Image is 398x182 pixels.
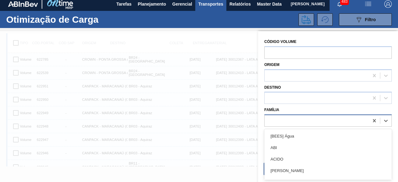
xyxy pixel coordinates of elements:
[264,163,322,175] button: Buscar
[264,142,392,153] div: ABI
[264,85,281,90] label: Destino
[229,0,251,8] span: Relatórios
[172,0,192,8] span: Gerencial
[384,0,392,8] img: Logout
[364,0,372,8] img: userActions
[116,0,132,8] span: Tarefas
[264,130,392,142] div: [BEES] Água
[317,13,336,26] div: Alterar para histórico
[257,0,281,8] span: Master Data
[264,165,392,176] div: [PERSON_NAME]
[264,37,392,46] label: Código Volume
[339,13,392,26] button: Filtro
[264,153,392,165] div: ACIDO
[264,108,279,112] label: Família
[198,0,223,8] span: Transportes
[298,13,317,26] div: Enviar para Transportes
[138,0,166,8] span: Planejamento
[6,16,109,23] h1: Otimização de Carga
[365,17,376,22] span: Filtro
[8,1,38,7] img: TNhmsLtSVTkK8tSr43FrP2fwEKptu5GPRR3wAAAABJRU5ErkJggg==
[264,63,280,67] label: Origem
